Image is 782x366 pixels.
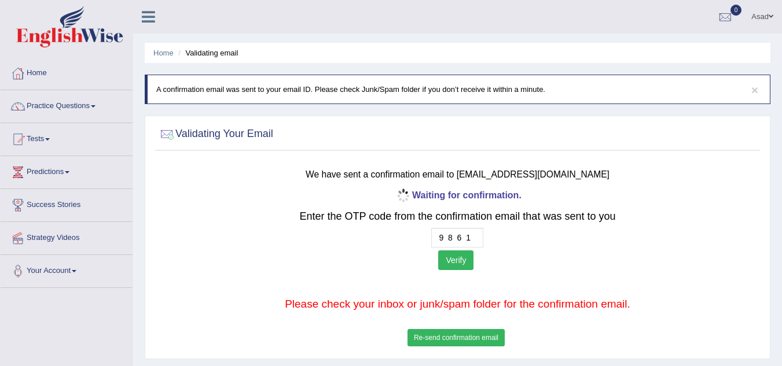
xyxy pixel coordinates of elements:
[1,90,133,119] a: Practice Questions
[751,84,758,96] button: ×
[209,211,706,223] h2: Enter the OTP code from the confirmation email that was sent to you
[394,187,412,205] img: icon-progress-circle-small.gif
[1,255,133,284] a: Your Account
[394,190,522,200] b: Waiting for confirmation.
[730,5,742,16] span: 0
[438,250,473,270] button: Verify
[209,296,706,312] p: Please check your inbox or junk/spam folder for the confirmation email.
[1,189,133,218] a: Success Stories
[175,47,238,58] li: Validating email
[1,222,133,251] a: Strategy Videos
[1,57,133,86] a: Home
[153,49,174,57] a: Home
[1,156,133,185] a: Predictions
[158,125,273,143] h2: Validating Your Email
[407,329,505,346] button: Re-send confirmation email
[145,75,770,104] div: A confirmation email was sent to your email ID. Please check Junk/Spam folder if you don’t receiv...
[1,123,133,152] a: Tests
[306,169,610,179] small: We have sent a confirmation email to [EMAIL_ADDRESS][DOMAIN_NAME]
